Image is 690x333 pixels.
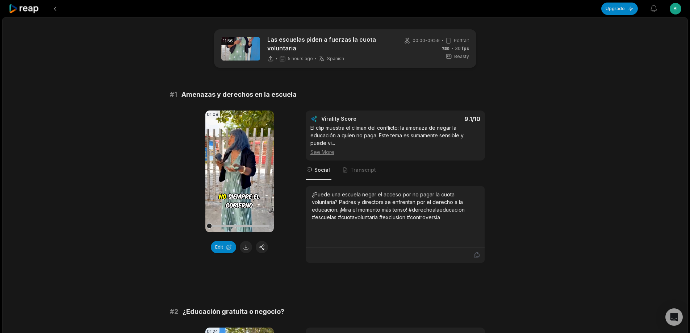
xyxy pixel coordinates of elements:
div: El clip muestra el clímax del conflicto: la amenaza de negar la educación a quien no paga. Este t... [310,124,480,156]
div: 9.1 /10 [402,115,480,122]
span: 30 [455,45,469,52]
div: Virality Score [321,115,399,122]
div: See More [310,148,480,156]
span: 00:00 - 09:59 [413,37,440,44]
button: Edit [211,241,236,253]
nav: Tabs [306,161,485,180]
span: # 2 [170,307,178,317]
div: Open Intercom Messenger [665,308,683,326]
span: Amenazas y derechos en la escuela [181,90,297,100]
span: Beasty [454,53,469,60]
span: Social [314,166,330,174]
span: # 1 [170,90,177,100]
span: Portrait [454,37,469,44]
div: 11:56 [221,37,234,45]
video: Your browser does not support mp4 format. [205,111,274,232]
p: Las escuelas piden a fuerzas la cuota voluntaria [267,35,392,53]
span: Spanish [327,56,344,62]
span: ¿Educación gratuita o negocio? [183,307,284,317]
button: Upgrade [601,3,638,15]
span: 5 hours ago [288,56,313,62]
div: ¿Puede una escuela negar el acceso por no pagar la cuota voluntaria? Padres y directora se enfren... [312,191,479,221]
span: fps [462,46,469,51]
span: Transcript [350,166,376,174]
